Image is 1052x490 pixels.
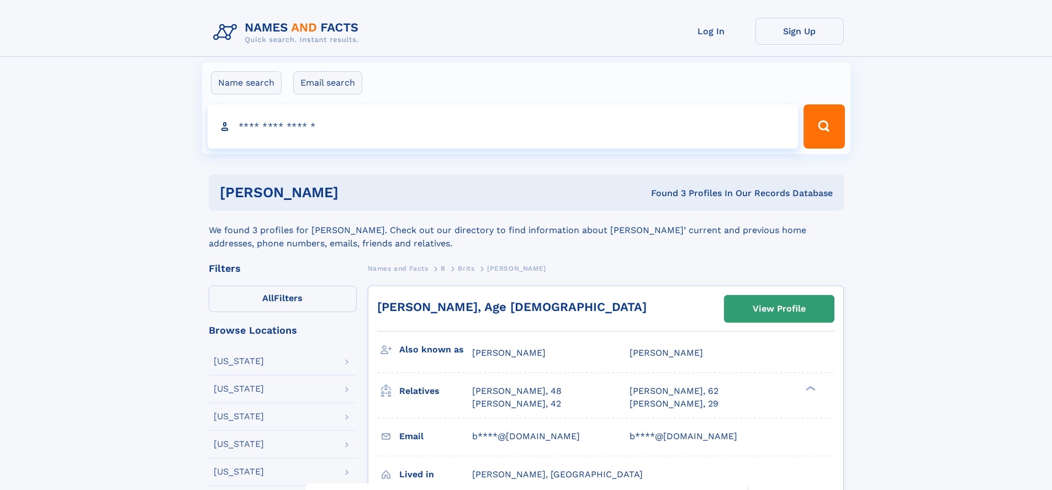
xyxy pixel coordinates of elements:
[209,18,368,48] img: Logo Names and Facts
[214,357,264,366] div: [US_STATE]
[399,465,472,484] h3: Lived in
[377,300,647,314] a: [PERSON_NAME], Age [DEMOGRAPHIC_DATA]
[458,265,474,272] span: Brits
[399,427,472,446] h3: Email
[214,412,264,421] div: [US_STATE]
[487,265,546,272] span: [PERSON_NAME]
[214,467,264,476] div: [US_STATE]
[725,296,834,322] a: View Profile
[214,440,264,449] div: [US_STATE]
[220,186,495,199] h1: [PERSON_NAME]
[441,265,446,272] span: B
[472,398,561,410] a: [PERSON_NAME], 42
[399,382,472,401] h3: Relatives
[472,385,562,397] a: [PERSON_NAME], 48
[293,71,362,94] label: Email search
[630,347,703,358] span: [PERSON_NAME]
[630,398,718,410] a: [PERSON_NAME], 29
[262,293,274,303] span: All
[667,18,755,45] a: Log In
[211,71,282,94] label: Name search
[368,261,429,275] a: Names and Facts
[472,347,546,358] span: [PERSON_NAME]
[495,187,833,199] div: Found 3 Profiles In Our Records Database
[209,286,357,312] label: Filters
[209,325,357,335] div: Browse Locations
[209,210,844,250] div: We found 3 profiles for [PERSON_NAME]. Check out our directory to find information about [PERSON_...
[399,340,472,359] h3: Also known as
[208,104,799,149] input: search input
[214,384,264,393] div: [US_STATE]
[458,261,474,275] a: Brits
[803,385,816,392] div: ❯
[472,469,643,480] span: [PERSON_NAME], [GEOGRAPHIC_DATA]
[803,104,844,149] button: Search Button
[755,18,844,45] a: Sign Up
[441,261,446,275] a: B
[630,385,718,397] a: [PERSON_NAME], 62
[209,264,357,273] div: Filters
[753,296,806,322] div: View Profile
